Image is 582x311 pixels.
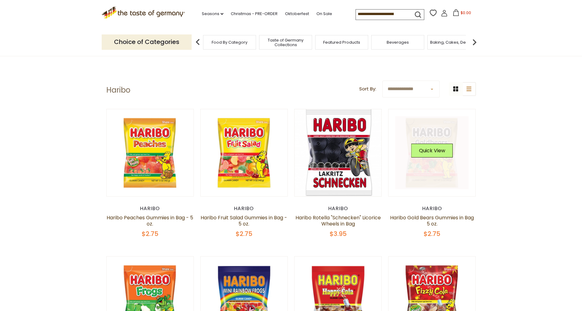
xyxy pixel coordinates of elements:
a: Christmas - PRE-ORDER [231,10,278,17]
div: Haribo [388,205,476,212]
a: On Sale [316,10,332,17]
img: next arrow [468,36,481,48]
span: $3.95 [330,229,347,238]
a: Haribo Gold Bears Gummies in Bag 5 oz. [390,214,474,227]
img: Haribo [107,109,194,196]
a: Taste of Germany Collections [261,38,310,47]
span: $0.00 [461,10,471,15]
img: Haribo [201,109,288,196]
div: Haribo [294,205,382,212]
a: Oktoberfest [285,10,309,17]
img: Haribo [295,109,382,196]
img: previous arrow [192,36,204,48]
div: Haribo [106,205,194,212]
div: Haribo [200,205,288,212]
button: $0.00 [449,9,475,18]
label: Sort By: [359,85,376,93]
a: Haribo Fruit Salad Gummies in Bag - 5 oz. [201,214,287,227]
a: Featured Products [323,40,360,45]
span: $2.75 [142,229,158,238]
p: Choice of Categories [102,34,192,50]
a: Seasons [202,10,223,17]
span: $2.75 [424,229,440,238]
a: Beverages [387,40,409,45]
a: Haribo Rotella "Schnecken" Licorice Wheels in Bag [295,214,381,227]
a: Food By Category [212,40,247,45]
img: Haribo [389,109,476,196]
span: $2.75 [236,229,252,238]
h1: Haribo [106,86,130,95]
button: Quick View [411,144,453,157]
a: Haribo Peaches Gummies in Bag - 5 oz. [107,214,193,227]
a: Baking, Cakes, Desserts [430,40,478,45]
